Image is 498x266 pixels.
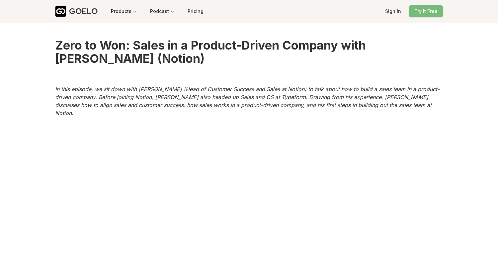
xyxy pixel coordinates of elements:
button: Products [106,5,142,17]
h1: Zero to Won: Sales in a Product-Driven Company with [PERSON_NAME] (Notion) [55,23,443,81]
button: Podcast [145,5,180,17]
button: Pricing [182,5,209,17]
button: Sign In [380,5,406,17]
button: Try It Free [409,5,443,17]
a: GOELO [55,6,103,17]
p: In this episode, we sit down with [PERSON_NAME] (Head of Customer Success and Sales at Notion) to... [55,81,443,121]
nav: Main [106,5,180,17]
div: GOELO [69,6,98,17]
img: Goelo Logo [55,6,66,17]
